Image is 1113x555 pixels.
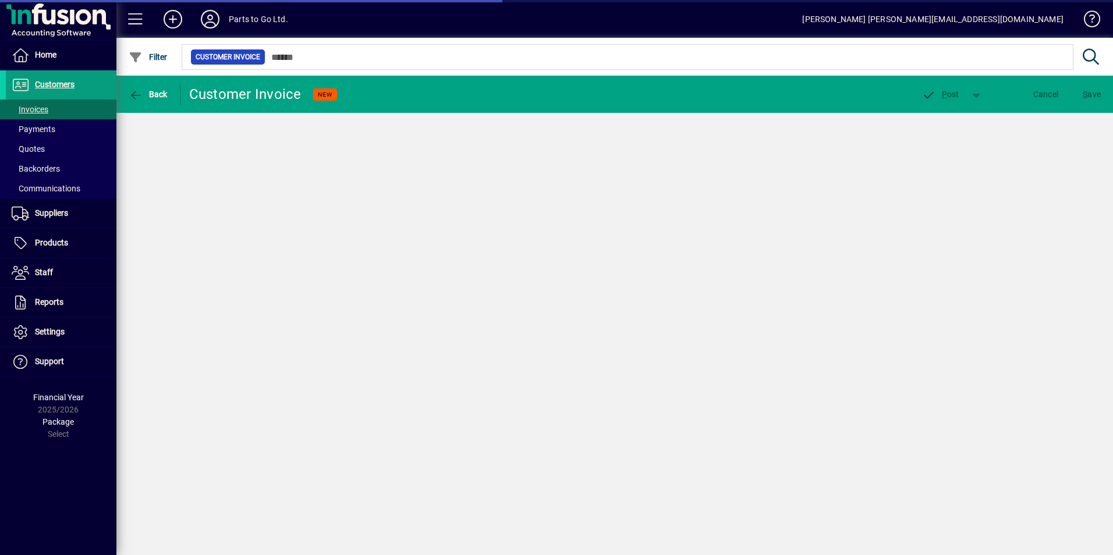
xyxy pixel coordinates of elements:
a: Knowledge Base [1075,2,1098,40]
span: Suppliers [35,208,68,218]
a: Products [6,229,116,258]
span: Customers [35,80,75,89]
a: Payments [6,119,116,139]
a: Settings [6,318,116,347]
span: ave [1083,85,1101,104]
span: Back [129,90,168,99]
span: Reports [35,297,63,307]
span: Communications [12,184,80,193]
a: Suppliers [6,199,116,228]
span: Support [35,357,64,366]
button: Back [126,84,171,105]
a: Support [6,347,116,376]
span: Quotes [12,144,45,154]
span: Backorders [12,164,60,173]
span: S [1083,90,1087,99]
a: Home [6,41,116,70]
span: NEW [318,91,332,98]
a: Staff [6,258,116,287]
span: Invoices [12,105,48,114]
button: Profile [192,9,229,30]
div: [PERSON_NAME] [PERSON_NAME][EMAIL_ADDRESS][DOMAIN_NAME] [802,10,1064,29]
button: Post [916,84,965,105]
div: Customer Invoice [189,85,302,104]
span: Products [35,238,68,247]
button: Filter [126,47,171,67]
span: Payments [12,124,55,134]
a: Communications [6,179,116,198]
div: Parts to Go Ltd. [229,10,288,29]
span: Customer Invoice [196,51,260,63]
span: ost [921,90,959,99]
span: Staff [35,268,53,277]
a: Reports [6,288,116,317]
span: Filter [129,52,168,62]
button: Save [1080,84,1104,105]
span: Financial Year [33,393,84,402]
span: P [942,90,947,99]
a: Backorders [6,159,116,179]
span: Package [42,417,74,426]
a: Invoices [6,99,116,119]
button: Add [154,9,192,30]
a: Quotes [6,139,116,159]
span: Settings [35,327,65,336]
span: Home [35,50,56,59]
app-page-header-button: Back [116,84,180,105]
